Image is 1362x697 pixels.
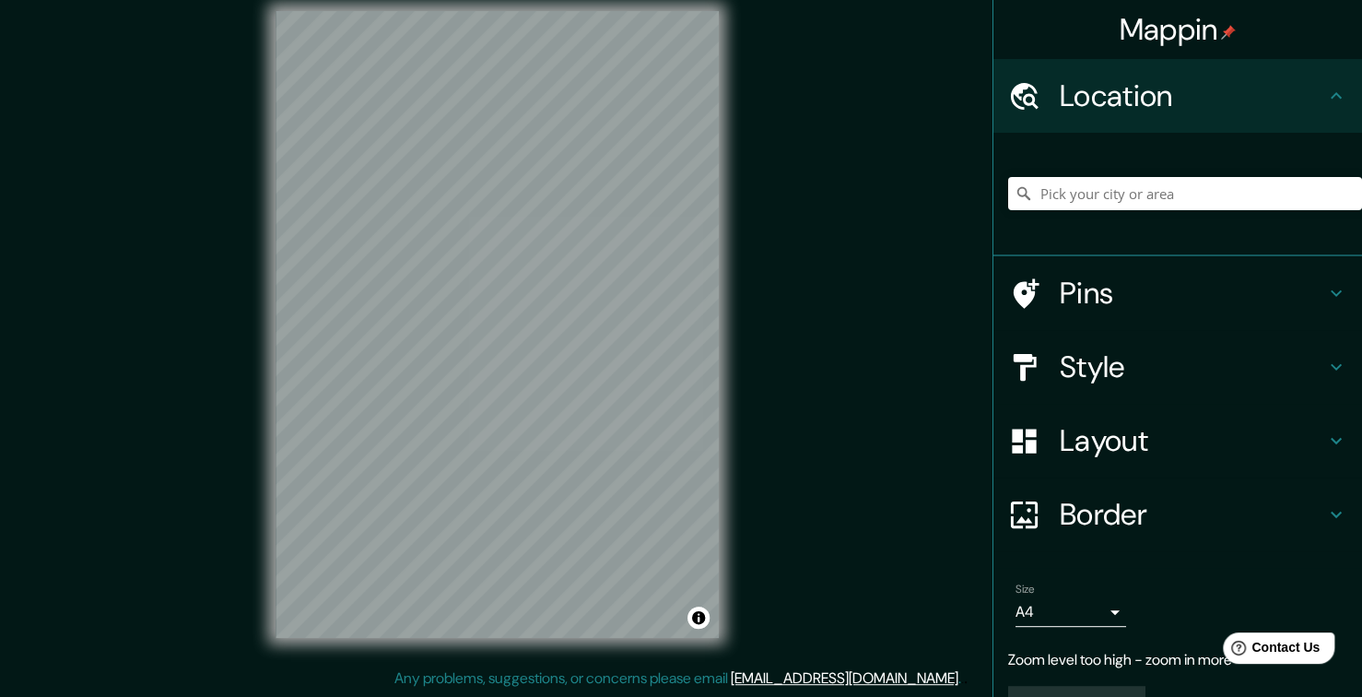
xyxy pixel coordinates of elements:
div: Style [993,330,1362,404]
div: Pins [993,256,1362,330]
div: A4 [1016,597,1126,627]
h4: Style [1060,348,1325,385]
canvas: Map [276,11,719,638]
div: Border [993,478,1362,551]
div: Layout [993,404,1362,478]
p: Zoom level too high - zoom in more [1008,649,1347,671]
div: . [961,667,964,690]
input: Pick your city or area [1008,177,1362,210]
h4: Layout [1060,422,1325,459]
label: Size [1016,582,1035,597]
h4: Mappin [1120,11,1237,48]
iframe: Help widget launcher [1198,625,1342,677]
h4: Border [1060,496,1325,533]
div: . [964,667,968,690]
p: Any problems, suggestions, or concerns please email . [394,667,961,690]
h4: Location [1060,77,1325,114]
h4: Pins [1060,275,1325,312]
button: Toggle attribution [687,607,710,629]
div: Location [993,59,1362,133]
img: pin-icon.png [1221,25,1236,40]
a: [EMAIL_ADDRESS][DOMAIN_NAME] [731,668,958,688]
